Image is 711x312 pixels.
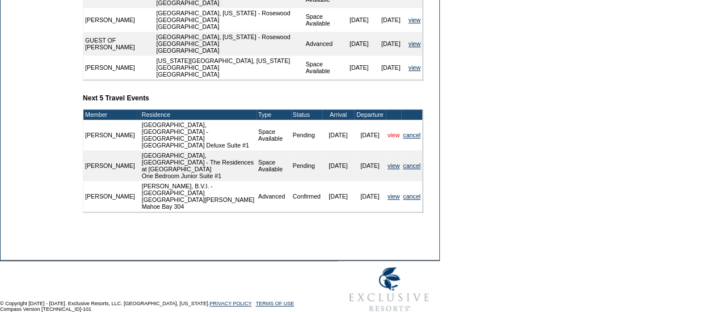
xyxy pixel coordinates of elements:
td: Type [256,109,291,120]
td: [DATE] [343,56,375,79]
td: Arrival [322,109,354,120]
td: [PERSON_NAME], B.V.I. - [GEOGRAPHIC_DATA] [GEOGRAPHIC_DATA][PERSON_NAME] Mahoe Bay 304 [140,181,256,212]
td: Space Available [304,8,343,32]
td: Pending [291,120,322,150]
a: view [409,64,420,71]
td: [DATE] [354,181,386,212]
td: [DATE] [322,120,354,150]
td: [US_STATE][GEOGRAPHIC_DATA], [US_STATE][GEOGRAPHIC_DATA] [GEOGRAPHIC_DATA] [154,56,304,79]
td: [DATE] [375,8,407,32]
td: [DATE] [354,150,386,181]
a: view [388,193,399,200]
td: [DATE] [322,181,354,212]
td: [PERSON_NAME] [83,8,154,32]
td: [DATE] [343,8,375,32]
td: Space Available [256,150,291,181]
td: [GEOGRAPHIC_DATA], [GEOGRAPHIC_DATA] - [GEOGRAPHIC_DATA] [GEOGRAPHIC_DATA] Deluxe Suite #1 [140,120,256,150]
td: Pending [291,150,322,181]
td: Confirmed [291,181,322,212]
td: Member [83,109,137,120]
a: TERMS OF USE [256,301,295,306]
a: view [409,16,420,23]
td: GUEST OF [PERSON_NAME] [83,32,154,56]
td: [DATE] [375,32,407,56]
a: cancel [403,162,420,169]
td: [PERSON_NAME] [83,150,137,181]
a: PRIVACY POLICY [209,301,251,306]
a: cancel [403,132,420,138]
a: view [388,132,399,138]
td: Residence [140,109,256,120]
b: Next 5 Travel Events [83,94,149,102]
td: [PERSON_NAME] [83,120,137,150]
a: cancel [403,193,420,200]
a: view [388,162,399,169]
td: Status [291,109,322,120]
td: [PERSON_NAME] [83,56,154,79]
td: [DATE] [343,32,375,56]
td: Space Available [256,120,291,150]
a: view [409,40,420,47]
td: Departure [354,109,386,120]
td: Advanced [256,181,291,212]
td: [DATE] [354,120,386,150]
td: [GEOGRAPHIC_DATA], [GEOGRAPHIC_DATA] - The Residences at [GEOGRAPHIC_DATA] One Bedroom Junior Sui... [140,150,256,181]
td: Space Available [304,56,343,79]
td: [DATE] [322,150,354,181]
td: [GEOGRAPHIC_DATA], [US_STATE] - Rosewood [GEOGRAPHIC_DATA] [GEOGRAPHIC_DATA] [154,32,304,56]
td: Advanced [304,32,343,56]
td: [PERSON_NAME] [83,181,137,212]
td: [DATE] [375,56,407,79]
td: [GEOGRAPHIC_DATA], [US_STATE] - Rosewood [GEOGRAPHIC_DATA] [GEOGRAPHIC_DATA] [154,8,304,32]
